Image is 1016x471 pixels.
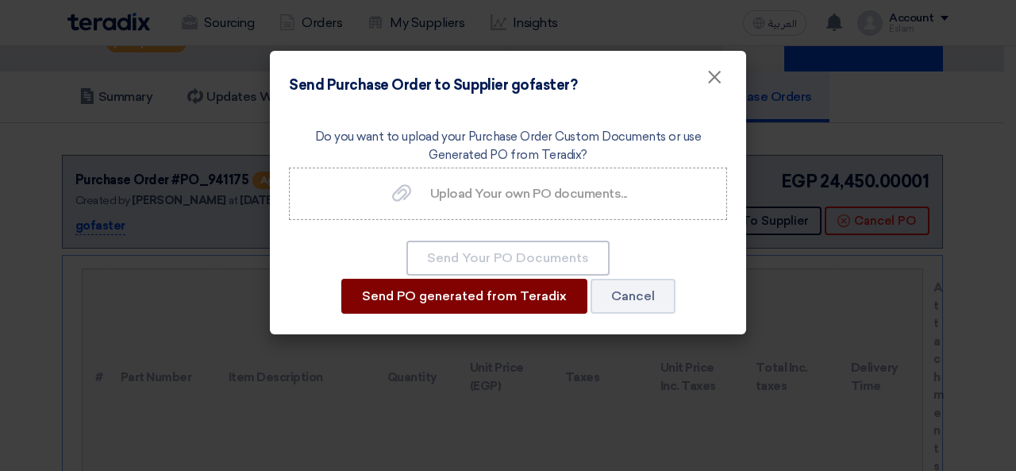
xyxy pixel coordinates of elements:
span: Upload Your own PO documents... [430,186,627,201]
button: Close [694,62,735,94]
button: Cancel [591,279,675,314]
h4: Send Purchase Order to Supplier gofaster? [289,75,577,96]
button: Send PO generated from Teradix [341,279,587,314]
button: Send Your PO Documents [406,241,610,276]
label: Do you want to upload your Purchase Order Custom Documents or use Generated PO from Teradix? [289,128,727,164]
span: × [706,65,722,97]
